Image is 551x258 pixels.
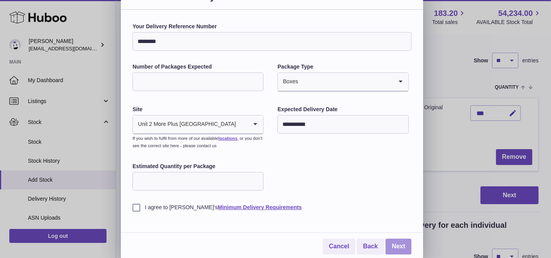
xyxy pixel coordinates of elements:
[323,239,355,255] a: Cancel
[357,239,384,255] a: Back
[133,163,263,170] label: Estimated Quantity per Package
[386,239,412,255] a: Next
[278,73,408,91] div: Search for option
[133,115,236,133] span: Unit 2 More Plus [GEOGRAPHIC_DATA]
[133,136,262,148] small: If you wish to fulfil from more of our available , or you don’t see the correct site here - pleas...
[133,115,263,134] div: Search for option
[278,73,298,91] span: Boxes
[298,73,393,91] input: Search for option
[133,63,263,71] label: Number of Packages Expected
[133,106,263,113] label: Site
[218,204,302,210] a: Minimum Delivery Requirements
[277,106,408,113] label: Expected Delivery Date
[218,136,237,141] a: locations
[236,115,248,133] input: Search for option
[277,63,408,71] label: Package Type
[133,204,412,211] label: I agree to [PERSON_NAME]'s
[133,23,412,30] label: Your Delivery Reference Number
